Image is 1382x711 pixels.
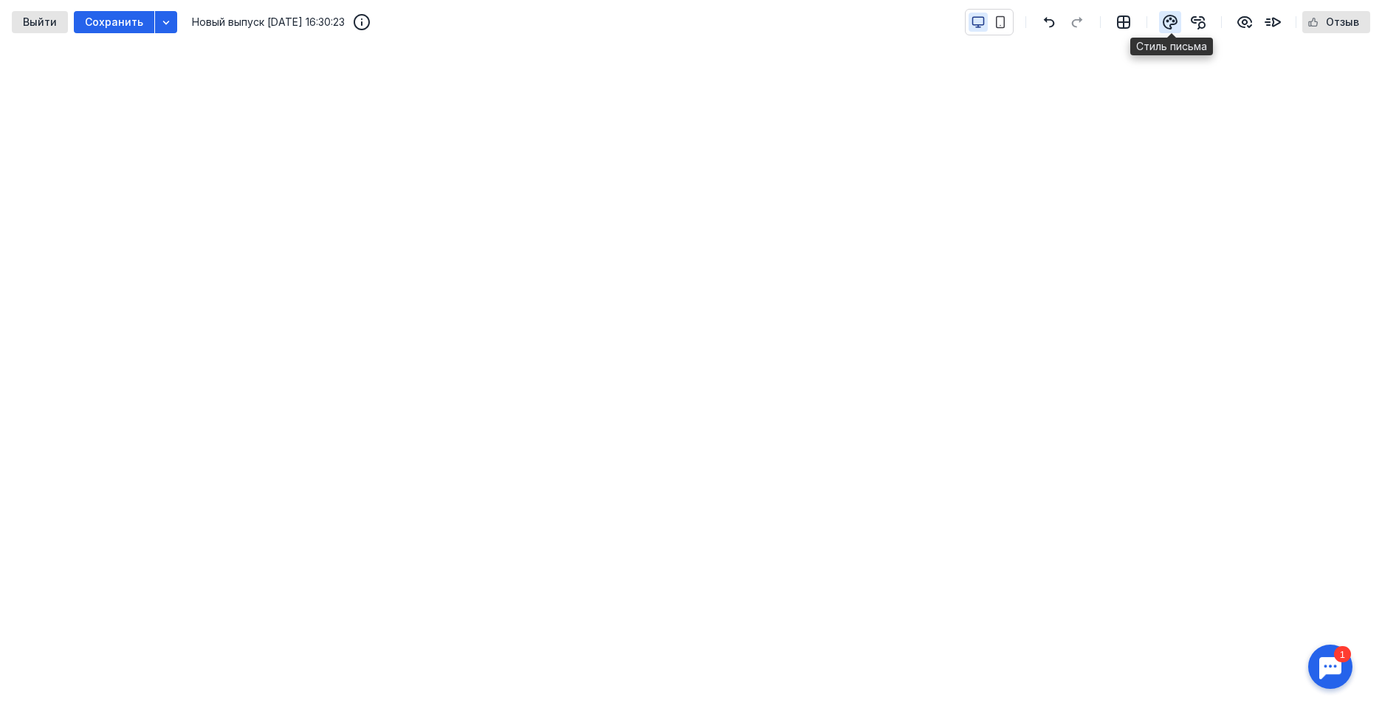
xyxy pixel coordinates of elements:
button: Выйти [12,11,68,33]
button: Отзыв [1302,11,1370,33]
span: Отзыв [1326,16,1359,29]
span: Стиль письма [1136,39,1207,54]
span: Выйти [23,16,57,29]
button: Сохранить [74,11,154,33]
span: Сохранить [85,16,143,29]
span: Новый выпуск [DATE] 16:30:23 [192,15,345,30]
div: 1 [33,9,50,25]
